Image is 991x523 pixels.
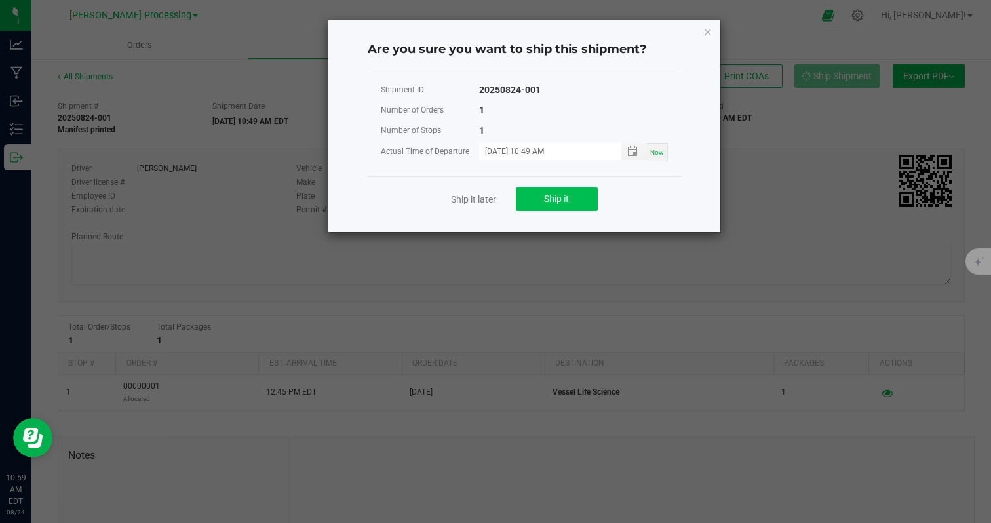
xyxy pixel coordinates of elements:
div: Actual Time of Departure [381,144,479,160]
span: Now [650,149,664,156]
button: Ship it [516,187,598,211]
div: Number of Stops [381,123,479,139]
span: Ship it [544,193,569,204]
h4: Are you sure you want to ship this shipment? [368,41,681,58]
div: 1 [479,102,484,119]
span: Toggle popup [621,143,647,159]
div: 1 [479,123,484,139]
div: Shipment ID [381,82,479,98]
div: Number of Orders [381,102,479,119]
input: MM/dd/yyyy HH:MM a [479,143,608,159]
a: Ship it later [451,193,496,206]
div: 20250824-001 [479,82,541,98]
iframe: Resource center [13,418,52,457]
button: Close [703,24,712,39]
